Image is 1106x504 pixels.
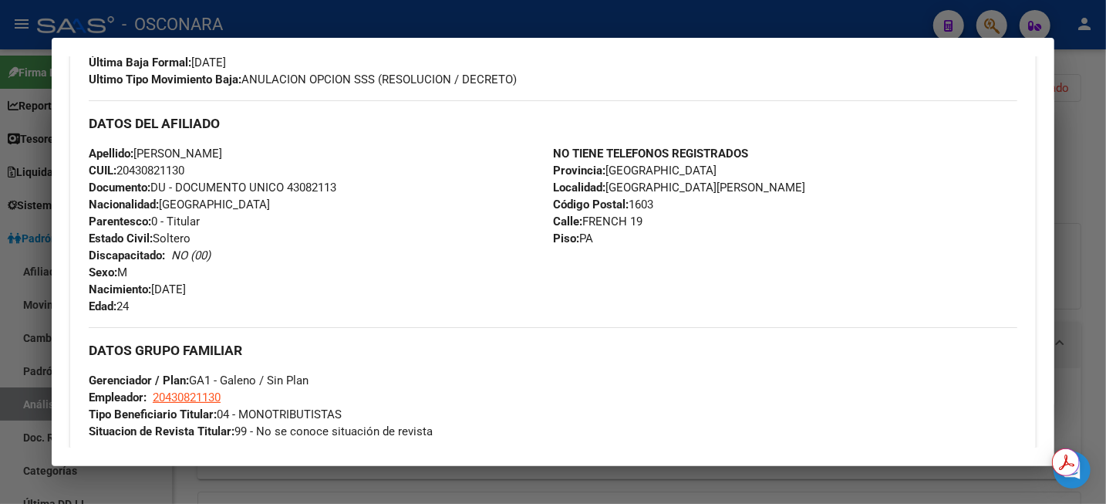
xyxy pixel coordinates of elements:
strong: NO TIENE TELEFONOS REGISTRADOS [553,147,748,161]
span: DU - DOCUMENTO UNICO 43082113 [89,181,336,194]
strong: Parentesco: [89,215,151,228]
strong: Edad: [89,299,116,313]
strong: Tipo Beneficiario Titular: [89,408,217,421]
h3: DATOS DEL AFILIADO [89,115,1017,132]
span: 0 - Titular [89,215,200,228]
span: [DATE] [89,56,226,69]
strong: Sexo: [89,266,117,279]
strong: Ultimo Tipo Movimiento Baja: [89,73,241,86]
strong: Nacionalidad: [89,198,159,211]
strong: Piso: [553,232,579,245]
span: [GEOGRAPHIC_DATA][PERSON_NAME] [553,181,805,194]
strong: Situacion de Revista Titular: [89,425,234,438]
span: PA [553,232,593,245]
span: [DATE] [89,282,186,296]
span: ANULACION OPCION SSS (RESOLUCION / DECRETO) [89,73,517,86]
span: [GEOGRAPHIC_DATA] [89,198,270,211]
span: 24 [89,299,129,313]
strong: Documento: [89,181,150,194]
strong: Última Baja Formal: [89,56,191,69]
strong: Discapacitado: [89,249,165,262]
h3: DATOS GRUPO FAMILIAR [89,342,1017,359]
strong: Empleador: [89,391,147,404]
span: 20430821130 [153,391,221,404]
span: 04 - MONOTRIBUTISTAS [89,408,342,421]
strong: Calle: [553,215,582,228]
span: [GEOGRAPHIC_DATA] [553,164,717,178]
span: 99 - No se conoce situación de revista [89,425,433,438]
span: FRENCH 19 [553,215,642,228]
strong: Provincia: [553,164,605,178]
strong: Localidad: [553,181,605,194]
strong: Estado Civil: [89,232,153,245]
strong: CUIL: [89,164,116,178]
strong: Código Postal: [553,198,629,211]
span: GA1 - Galeno / Sin Plan [89,374,309,387]
span: [PERSON_NAME] [89,147,222,161]
span: 1603 [553,198,653,211]
strong: Apellido: [89,147,133,161]
span: M [89,266,127,279]
strong: Gerenciador / Plan: [89,374,189,387]
span: 20430821130 [89,164,184,178]
i: NO (00) [171,249,211,262]
strong: Nacimiento: [89,282,151,296]
span: Soltero [89,232,191,245]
